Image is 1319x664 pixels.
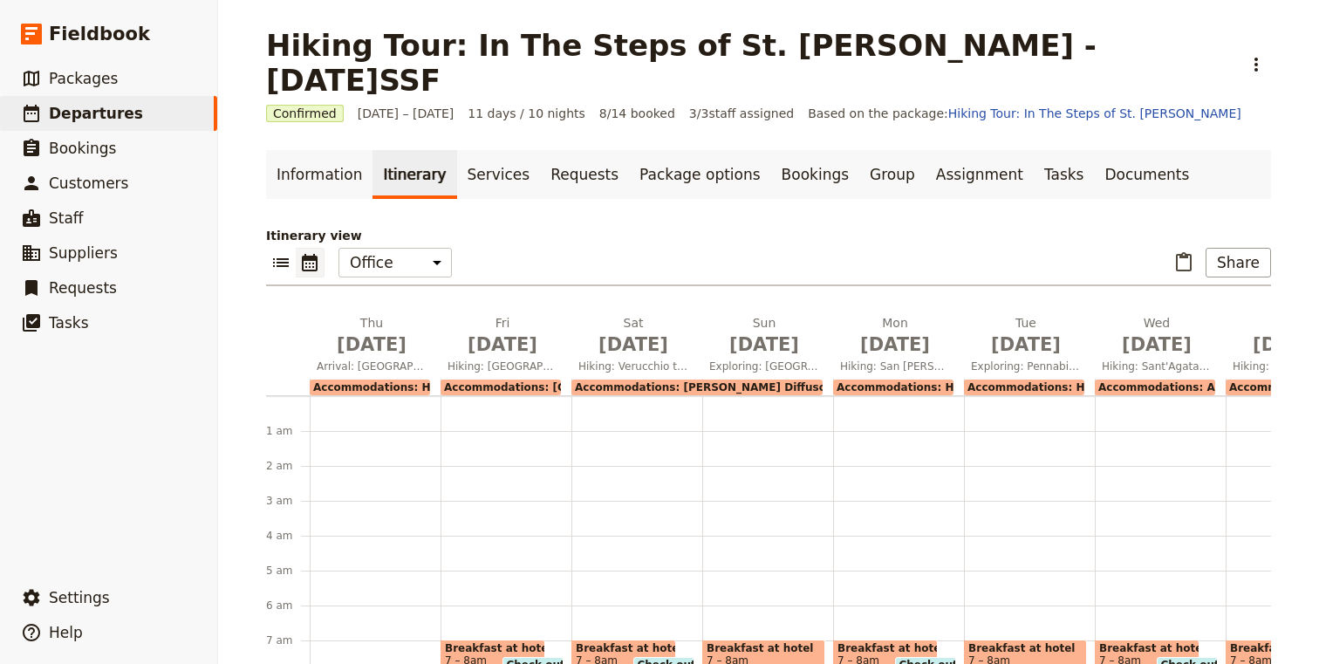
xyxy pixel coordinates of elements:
[1099,642,1195,654] span: Breakfast at hotel
[358,105,454,122] span: [DATE] – [DATE]
[441,359,564,373] span: Hiking: [GEOGRAPHIC_DATA] to [GEOGRAPHIC_DATA]
[49,105,143,122] span: Departures
[441,314,571,379] button: Fri [DATE]Hiking: [GEOGRAPHIC_DATA] to [GEOGRAPHIC_DATA]
[1095,314,1226,379] button: Wed [DATE]Hiking: Sant'Agata Feltria to Balze di Verghereto
[445,642,541,654] span: Breakfast at hotel
[49,21,150,47] span: Fieldbook
[629,150,770,199] a: Package options
[837,642,933,654] span: Breakfast at hotel
[971,332,1081,358] span: [DATE]
[575,381,826,394] span: Accommodations: [PERSON_NAME] Diffuso
[1206,248,1271,277] button: Share
[49,279,117,297] span: Requests
[833,314,964,379] button: Mon [DATE]Hiking: San [PERSON_NAME] to [GEOGRAPHIC_DATA]
[266,564,310,578] div: 5 am
[1102,332,1212,358] span: [DATE]
[448,332,557,358] span: [DATE]
[964,380,1084,395] div: Accommodations: Hotel il [PERSON_NAME]
[571,359,695,373] span: Hiking: Verucchio to [GEOGRAPHIC_DATA][PERSON_NAME]
[1034,150,1095,199] a: Tasks
[707,642,821,654] span: Breakfast at hotel
[266,105,344,122] span: Confirmed
[578,332,688,358] span: [DATE]
[457,150,541,199] a: Services
[266,424,310,438] div: 1 am
[576,642,672,654] span: Breakfast at hotel
[859,150,926,199] a: Group
[317,314,427,358] h2: Thu
[310,380,430,395] div: Accommodations: Hotel Card
[266,459,310,473] div: 2 am
[49,70,118,87] span: Packages
[1241,50,1271,79] button: Actions
[1094,150,1199,199] a: Documents
[833,359,957,373] span: Hiking: San [PERSON_NAME] to [GEOGRAPHIC_DATA]
[310,359,434,373] span: Arrival: [GEOGRAPHIC_DATA] to [GEOGRAPHIC_DATA]
[702,359,826,373] span: Exploring: [GEOGRAPHIC_DATA][PERSON_NAME]
[266,599,310,613] div: 6 am
[448,314,557,358] h2: Fri
[702,314,833,379] button: Sun [DATE]Exploring: [GEOGRAPHIC_DATA][PERSON_NAME]
[49,624,83,641] span: Help
[266,529,310,543] div: 4 am
[266,227,1271,244] p: Itinerary view
[971,314,1081,358] h2: Tue
[709,332,819,358] span: [DATE]
[571,314,702,379] button: Sat [DATE]Hiking: Verucchio to [GEOGRAPHIC_DATA][PERSON_NAME]
[296,248,325,277] button: Calendar view
[1169,248,1199,277] button: Paste itinerary item
[266,248,296,277] button: List view
[948,106,1241,120] a: Hiking Tour: In The Steps of St. [PERSON_NAME]
[49,209,84,227] span: Staff
[968,642,1083,654] span: Breakfast at hotel
[833,380,953,395] div: Accommodations: Hotel il [PERSON_NAME]
[49,244,118,262] span: Suppliers
[599,105,675,122] span: 8/14 booked
[1095,380,1215,395] div: Accommodations: Albergo Bellavista
[49,314,89,332] span: Tasks
[313,381,484,394] span: Accommodations: Hotel Card
[266,494,310,508] div: 3 am
[964,314,1095,379] button: Tue [DATE]Exploring: Pennabilli and Sant'Agata Feltria
[964,359,1088,373] span: Exploring: Pennabilli and Sant'Agata Feltria
[1102,314,1212,358] h2: Wed
[372,150,456,199] a: Itinerary
[310,314,441,379] button: Thu [DATE]Arrival: [GEOGRAPHIC_DATA] to [GEOGRAPHIC_DATA]
[840,332,950,358] span: [DATE]
[808,105,1241,122] span: Based on the package:
[1095,359,1219,373] span: Hiking: Sant'Agata Feltria to Balze di Verghereto
[689,105,794,122] span: 3 / 3 staff assigned
[709,314,819,358] h2: Sun
[540,150,629,199] a: Requests
[317,332,427,358] span: [DATE]
[266,28,1231,98] h1: Hiking Tour: In The Steps of St. [PERSON_NAME] - [DATE]SSF
[49,589,110,606] span: Settings
[926,150,1034,199] a: Assignment
[468,105,585,122] span: 11 days / 10 nights
[571,380,823,395] div: Accommodations: [PERSON_NAME] Diffuso
[578,314,688,358] h2: Sat
[771,150,859,199] a: Bookings
[49,175,128,192] span: Customers
[49,140,116,157] span: Bookings
[266,150,372,199] a: Information
[266,633,310,647] div: 7 am
[840,314,950,358] h2: Mon
[441,380,561,395] div: Accommodations: [GEOGRAPHIC_DATA]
